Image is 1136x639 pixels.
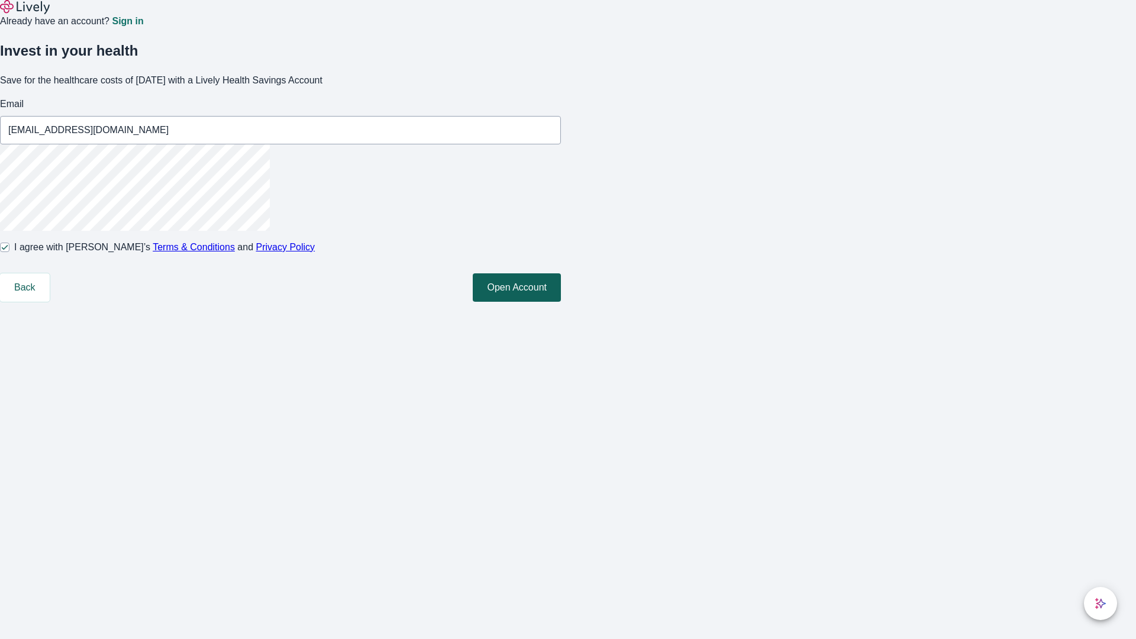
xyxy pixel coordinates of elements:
a: Sign in [112,17,143,26]
svg: Lively AI Assistant [1095,598,1106,609]
a: Terms & Conditions [153,242,235,252]
button: chat [1084,587,1117,620]
a: Privacy Policy [256,242,315,252]
button: Open Account [473,273,561,302]
span: I agree with [PERSON_NAME]’s and [14,240,315,254]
